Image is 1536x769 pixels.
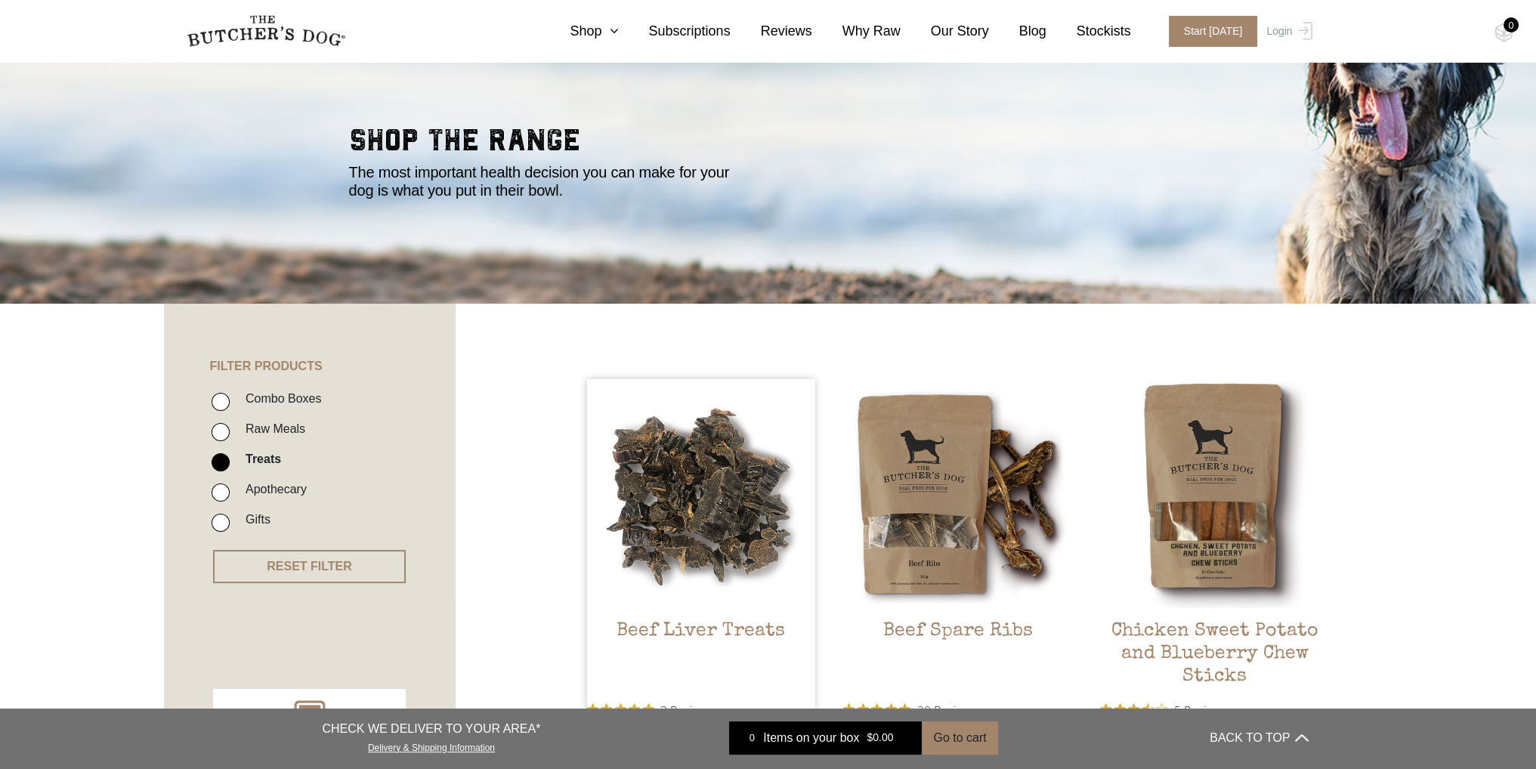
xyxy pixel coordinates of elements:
[843,379,1072,691] a: Beef Spare RibsBeef Spare Ribs
[349,163,749,199] p: The most important health decision you can make for your dog is what you put in their bowl.
[1262,16,1312,47] a: Login
[1100,699,1227,721] button: Rated 3.4 out of 5 stars from 5 reviews. Jump to reviews.
[587,699,714,721] button: Rated 5 out of 5 stars from 3 reviews. Jump to reviews.
[731,21,812,42] a: Reviews
[618,21,730,42] a: Subscriptions
[238,418,305,439] label: Raw Meals
[740,730,763,746] div: 0
[539,21,618,42] a: Shop
[322,720,540,738] p: CHECK WE DELIVER TO YOUR AREA*
[763,729,859,747] span: Items on your box
[867,732,893,744] bdi: 0.00
[1100,379,1329,608] img: Chicken Sweet Potato and Blueberry Chew Sticks
[660,699,714,721] span: 3 Reviews
[238,388,322,409] label: Combo Boxes
[1154,16,1263,47] a: Start [DATE]
[368,739,495,753] a: Delivery & Shipping Information
[1100,620,1329,691] h2: Chicken Sweet Potato and Blueberry Chew Sticks
[1210,720,1308,756] button: BACK TO TOP
[238,509,270,530] label: Gifts
[587,379,816,691] a: Beef Liver Treats
[1169,16,1258,47] span: Start [DATE]
[989,21,1046,42] a: Blog
[901,21,989,42] a: Our Story
[587,620,816,691] h2: Beef Liver Treats
[238,449,281,469] label: Treats
[349,125,1188,163] h2: shop the range
[729,721,922,755] a: 0 Items on your box $0.00
[213,550,406,583] button: RESET FILTER
[238,479,307,499] label: Apothecary
[843,620,1072,691] h2: Beef Spare Ribs
[843,379,1072,608] img: Beef Spare Ribs
[1504,17,1519,32] div: 0
[1494,23,1513,42] img: TBD_Cart-Empty.png
[922,721,997,755] button: Go to cart
[1100,379,1329,691] a: Chicken Sweet Potato and Blueberry Chew SticksChicken Sweet Potato and Blueberry Chew Sticks
[916,699,977,721] span: 20 Reviews
[1173,699,1227,721] span: 5 Reviews
[867,732,873,744] span: $
[843,699,977,721] button: Rated 4.9 out of 5 stars from 20 reviews. Jump to reviews.
[164,304,456,373] h4: FILTER PRODUCTS
[812,21,901,42] a: Why Raw
[1046,21,1131,42] a: Stockists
